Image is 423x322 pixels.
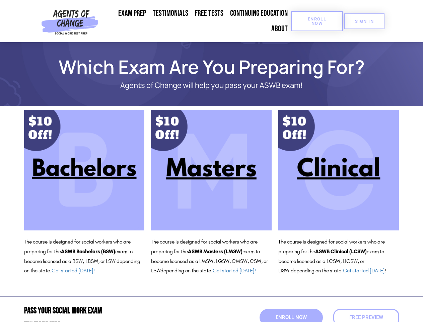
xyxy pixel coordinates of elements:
[227,6,291,21] a: Continuing Education
[268,21,291,37] a: About
[24,307,208,315] h2: Pass Your Social Work Exam
[291,267,341,274] span: depending on the state
[341,267,386,274] span: . !
[302,17,332,25] span: Enroll Now
[343,267,385,274] a: Get started [DATE]
[355,19,374,23] span: SIGN IN
[101,6,291,37] nav: Menu
[61,248,115,255] b: ASWB Bachelors (BSW)
[160,267,256,274] span: depending on the state.
[276,315,307,320] span: Enroll Now
[24,237,145,276] p: The course is designed for social workers who are preparing for the exam to become licensed as a ...
[213,267,256,274] a: Get started [DATE]!
[149,6,192,21] a: Testimonials
[188,248,242,255] b: ASWB Masters (LMSW)
[115,6,149,21] a: Exam Prep
[52,267,95,274] a: Get started [DATE]!
[151,237,272,276] p: The course is designed for social workers who are preparing for the exam to become licensed as a ...
[291,11,343,31] a: Enroll Now
[192,6,227,21] a: Free Tests
[349,315,383,320] span: Free Preview
[278,237,399,276] p: The course is designed for social workers who are preparing for the exam to become licensed as a ...
[48,81,376,90] p: Agents of Change will help you pass your ASWB exam!
[315,248,367,255] b: ASWB Clinical (LCSW)
[344,13,384,29] a: SIGN IN
[21,59,403,74] h1: Which Exam Are You Preparing For?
